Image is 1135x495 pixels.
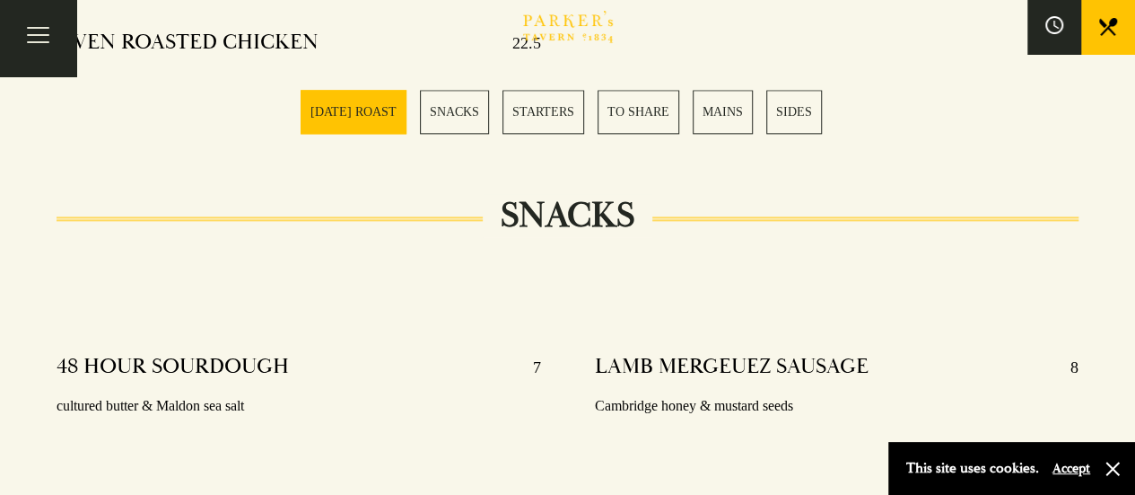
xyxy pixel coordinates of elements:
h4: 48 HOUR SOURDOUGH [57,353,289,382]
a: 5 / 6 [693,90,753,134]
button: Accept [1052,460,1090,477]
p: Cambridge honey & mustard seeds [595,393,1078,420]
p: 8 [1052,353,1078,382]
a: 6 / 6 [766,90,822,134]
p: 22.5 [494,29,541,57]
p: This site uses cookies. [906,455,1039,482]
a: 4 / 6 [598,90,679,134]
a: 1 / 6 [301,90,406,134]
p: 7 [515,353,541,382]
a: 3 / 6 [502,90,584,134]
h4: LAMB MERGEUEZ SAUSAGE [595,353,869,382]
h2: Snacks [483,194,652,237]
a: 2 / 6 [420,90,489,134]
button: Close and accept [1104,460,1122,478]
p: cultured butter & Maldon sea salt [57,393,540,420]
h4: OVEN ROASTED CHICKEN [57,29,319,57]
